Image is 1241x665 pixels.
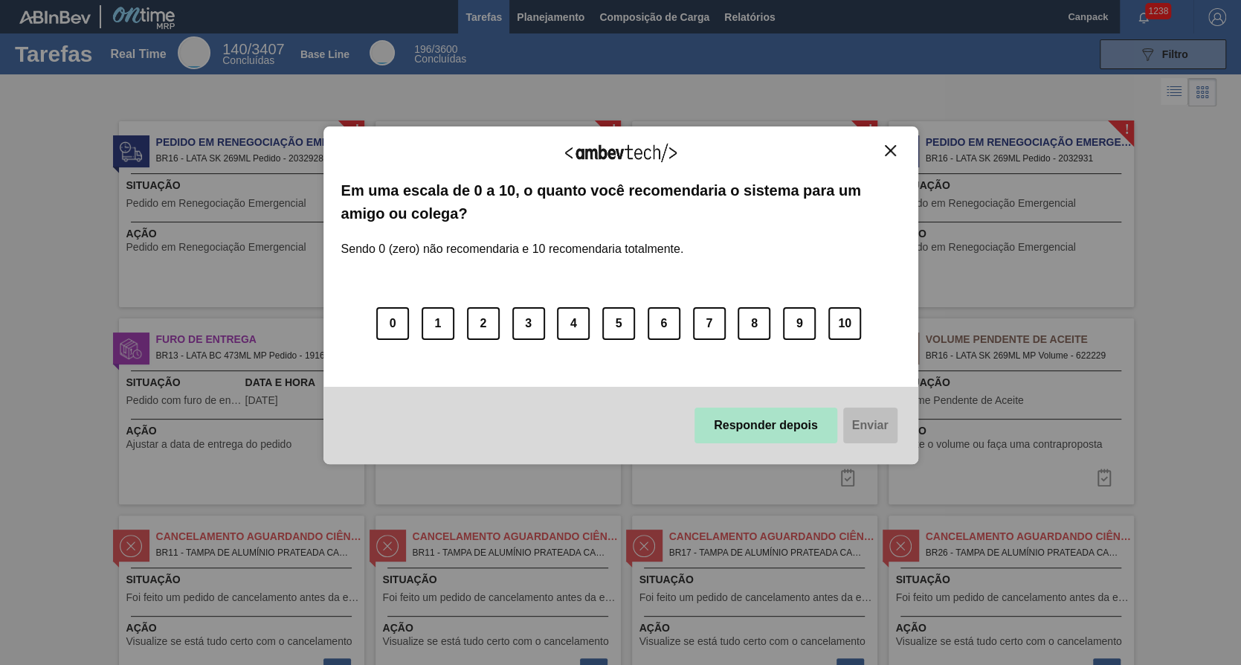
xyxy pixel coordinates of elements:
[694,408,837,443] button: Responder depois
[422,307,454,340] button: 1
[648,307,680,340] button: 6
[512,307,545,340] button: 3
[557,307,590,340] button: 4
[885,145,896,156] img: Close
[828,307,861,340] button: 10
[341,179,900,225] label: Em uma escala de 0 a 10, o quanto você recomendaria o sistema para um amigo ou colega?
[783,307,816,340] button: 9
[467,307,500,340] button: 2
[693,307,726,340] button: 7
[738,307,770,340] button: 8
[565,144,677,162] img: Logo Ambevtech
[376,307,409,340] button: 0
[341,225,684,256] label: Sendo 0 (zero) não recomendaria e 10 recomendaria totalmente.
[880,144,900,157] button: Close
[602,307,635,340] button: 5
